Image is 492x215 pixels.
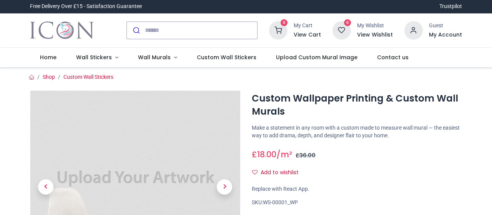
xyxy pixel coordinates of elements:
[66,48,128,68] a: Wall Stickers
[357,22,393,30] div: My Wishlist
[276,149,292,160] span: /m²
[30,3,142,10] div: Free Delivery Over £15 - Satisfaction Guarantee
[332,27,351,33] a: 0
[357,31,393,39] a: View Wishlist
[76,53,112,61] span: Wall Stickers
[377,53,409,61] span: Contact us
[252,92,462,118] h1: Custom Wallpaper Printing & Custom Wall Murals
[252,149,276,160] span: £
[276,53,357,61] span: Upload Custom Mural Image
[252,124,462,139] p: Make a statement in any room with a custom made to measure wall mural — the easiest way to add dr...
[252,199,462,207] div: SKU:
[30,20,93,41] img: Icon Wall Stickers
[294,22,321,30] div: My Cart
[197,53,256,61] span: Custom Wall Stickers
[128,48,187,68] a: Wall Murals
[429,31,462,39] a: My Account
[294,31,321,39] a: View Cart
[30,20,93,41] a: Logo of Icon Wall Stickers
[257,149,276,160] span: 18.00
[281,19,288,27] sup: 0
[40,53,57,61] span: Home
[217,179,232,195] span: Next
[263,199,298,205] span: WS-00001_WP
[296,152,316,159] span: £
[138,53,171,61] span: Wall Murals
[429,22,462,30] div: Guest
[38,179,53,195] span: Previous
[439,3,462,10] a: Trustpilot
[252,170,258,175] i: Add to wishlist
[127,22,145,39] button: Submit
[63,74,113,80] a: Custom Wall Stickers
[344,19,351,27] sup: 0
[269,27,288,33] a: 0
[252,185,462,193] div: Replace with React App.
[43,74,55,80] a: Shop
[252,166,305,179] button: Add to wishlistAdd to wishlist
[299,152,316,159] span: 36.00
